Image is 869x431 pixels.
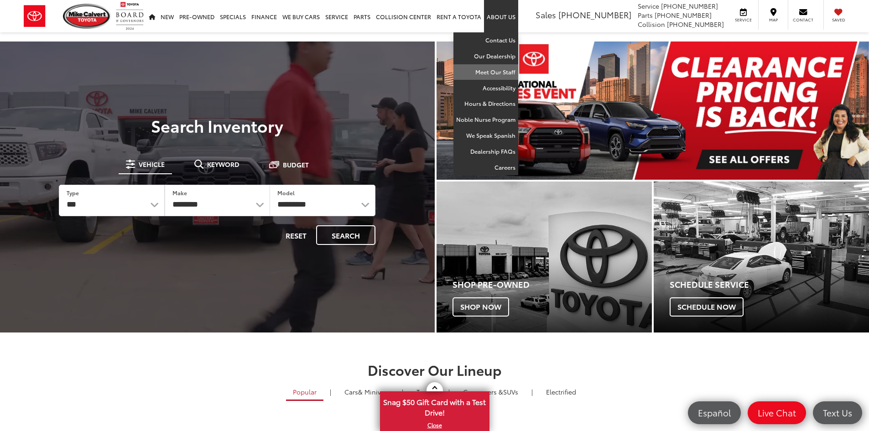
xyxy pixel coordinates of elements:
span: Contact [793,17,813,23]
a: Shop Pre-Owned Shop Now [437,182,652,332]
button: Reset [278,225,314,245]
span: & Minivan [358,387,389,396]
a: Español [688,401,741,424]
a: SUVs [456,384,525,400]
span: Budget [283,161,309,168]
a: Dealership FAQs [453,144,518,160]
span: [PHONE_NUMBER] [667,20,724,29]
span: Shop Now [453,297,509,317]
h2: Discover Our Lineup [113,362,756,377]
span: Vehicle [139,161,165,167]
li: | [328,387,333,396]
a: We Speak Spanish [453,128,518,144]
a: Text Us [813,401,862,424]
span: Text Us [818,407,857,418]
span: Keyword [207,161,239,167]
div: Toyota [437,182,652,332]
span: Live Chat [753,407,801,418]
a: Careers [453,160,518,175]
a: Contact Us [453,32,518,48]
span: [PHONE_NUMBER] [655,10,712,20]
li: | [529,387,535,396]
a: Live Chat [748,401,806,424]
a: Accessibility [453,80,518,96]
a: Electrified [539,384,583,400]
label: Type [67,189,79,197]
span: Español [693,407,735,418]
span: Collision [638,20,665,29]
span: Snag $50 Gift Card with a Test Drive! [381,392,489,420]
label: Make [172,189,187,197]
a: Cars [338,384,395,400]
span: Map [763,17,783,23]
h4: Shop Pre-Owned [453,280,652,289]
a: Hours & Directions [453,96,518,112]
span: Schedule Now [670,297,744,317]
span: [PHONE_NUMBER] [558,9,631,21]
img: Mike Calvert Toyota [63,4,111,29]
span: Service [733,17,754,23]
h4: Schedule Service [670,280,869,289]
a: Our Dealership [453,48,518,64]
span: [PHONE_NUMBER] [661,1,718,10]
span: Service [638,1,659,10]
span: Parts [638,10,653,20]
a: Noble Nurse Program [453,112,518,128]
div: Toyota [654,182,869,332]
a: Popular [286,384,323,401]
a: Schedule Service Schedule Now [654,182,869,332]
label: Model [277,189,295,197]
a: Meet Our Staff [453,64,518,80]
span: Saved [828,17,848,23]
h3: Search Inventory [38,116,396,135]
button: Search [316,225,375,245]
span: Sales [536,9,556,21]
